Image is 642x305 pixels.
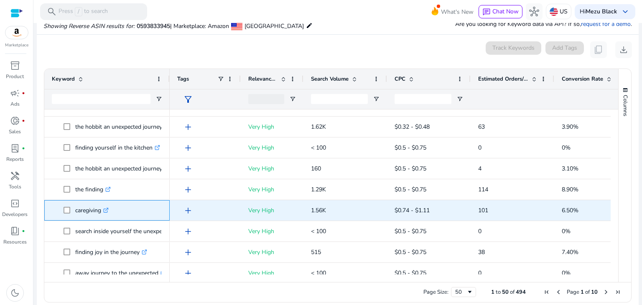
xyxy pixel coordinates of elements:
[311,94,368,104] input: Search Volume Filter Input
[585,288,590,296] span: of
[455,288,466,296] div: 50
[562,206,578,214] span: 6.50%
[395,269,426,277] span: $0.5 - $0.75
[248,264,296,282] p: Very High
[5,26,28,39] img: amazon.svg
[183,206,193,216] span: add
[22,119,25,122] span: fiber_manual_record
[526,3,543,20] button: hub
[289,96,296,102] button: Open Filter Menu
[6,155,24,163] p: Reports
[75,181,111,198] p: the finding
[395,123,430,131] span: $0.32 - $0.48
[478,75,528,83] span: Estimated Orders/Month
[395,165,426,173] span: $0.5 - $0.75
[562,165,578,173] span: 3.10%
[2,211,28,218] p: Developers
[619,45,629,55] span: download
[591,288,598,296] span: 10
[248,223,296,240] p: Very High
[478,144,481,152] span: 0
[10,88,20,98] span: campaign
[183,101,193,111] span: add
[311,123,326,131] span: 1.62K
[10,116,20,126] span: donut_small
[580,9,617,15] p: Hi
[75,223,248,240] p: search inside yourself the unexpected path to achieving success
[183,268,193,278] span: add
[75,118,187,135] p: the hobbit an unexpected journey movie
[248,139,296,156] p: Very High
[311,269,326,277] span: < 100
[311,75,349,83] span: Search Volume
[311,144,326,152] span: < 100
[245,22,304,30] span: [GEOGRAPHIC_DATA]
[248,181,296,198] p: Very High
[183,185,193,195] span: add
[456,96,463,102] button: Open Filter Menu
[22,147,25,150] span: fiber_manual_record
[603,289,609,295] div: Next Page
[183,226,193,236] span: add
[75,7,82,16] span: /
[562,144,571,152] span: 0%
[478,165,481,173] span: 4
[75,160,181,177] p: the hobbit an unexpected journey dvd
[10,143,20,153] span: lab_profile
[9,183,21,191] p: Tools
[510,288,515,296] span: of
[478,248,485,256] span: 38
[562,186,578,193] span: 8.90%
[10,171,20,181] span: handyman
[248,244,296,261] p: Very High
[6,73,24,80] p: Product
[248,160,296,177] p: Very High
[622,95,629,116] span: Columns
[10,100,20,108] p: Ads
[22,91,25,95] span: fiber_manual_record
[311,186,326,193] span: 1.29K
[562,248,578,256] span: 7.40%
[478,123,485,131] span: 63
[479,5,522,18] button: chatChat Now
[373,96,380,102] button: Open Filter Menu
[492,8,519,15] span: Chat Now
[562,269,571,277] span: 0%
[311,227,326,235] span: < 100
[22,229,25,233] span: fiber_manual_record
[75,264,166,282] p: away journey to the unexpected
[10,288,20,298] span: dark_mode
[491,288,494,296] span: 1
[170,22,229,30] span: | Marketplace: Amazon
[516,288,526,296] span: 494
[137,22,170,30] span: 0593833945
[478,206,488,214] span: 101
[395,206,430,214] span: $0.74 - $1.11
[395,94,451,104] input: CPC Filter Input
[560,4,568,19] p: US
[3,238,27,246] p: Resources
[478,269,481,277] span: 0
[155,96,162,102] button: Open Filter Menu
[248,118,296,135] p: Very High
[52,94,150,104] input: Keyword Filter Input
[306,20,313,30] mat-icon: edit
[59,7,108,16] p: Press to search
[43,22,135,30] i: Showing Reverse ASIN results for:
[183,247,193,257] span: add
[562,227,571,235] span: 0%
[586,8,617,15] b: Mezu Black
[615,41,632,58] button: download
[75,139,160,156] p: finding yourself in the kitchen
[614,289,621,295] div: Last Page
[75,244,147,261] p: finding joy in the journey
[10,226,20,236] span: book_4
[529,7,539,17] span: hub
[562,123,578,131] span: 3.90%
[47,7,57,17] span: search
[395,144,426,152] span: $0.5 - $0.75
[395,248,426,256] span: $0.5 - $0.75
[183,94,193,104] span: filter_alt
[502,288,509,296] span: 50
[482,8,491,16] span: chat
